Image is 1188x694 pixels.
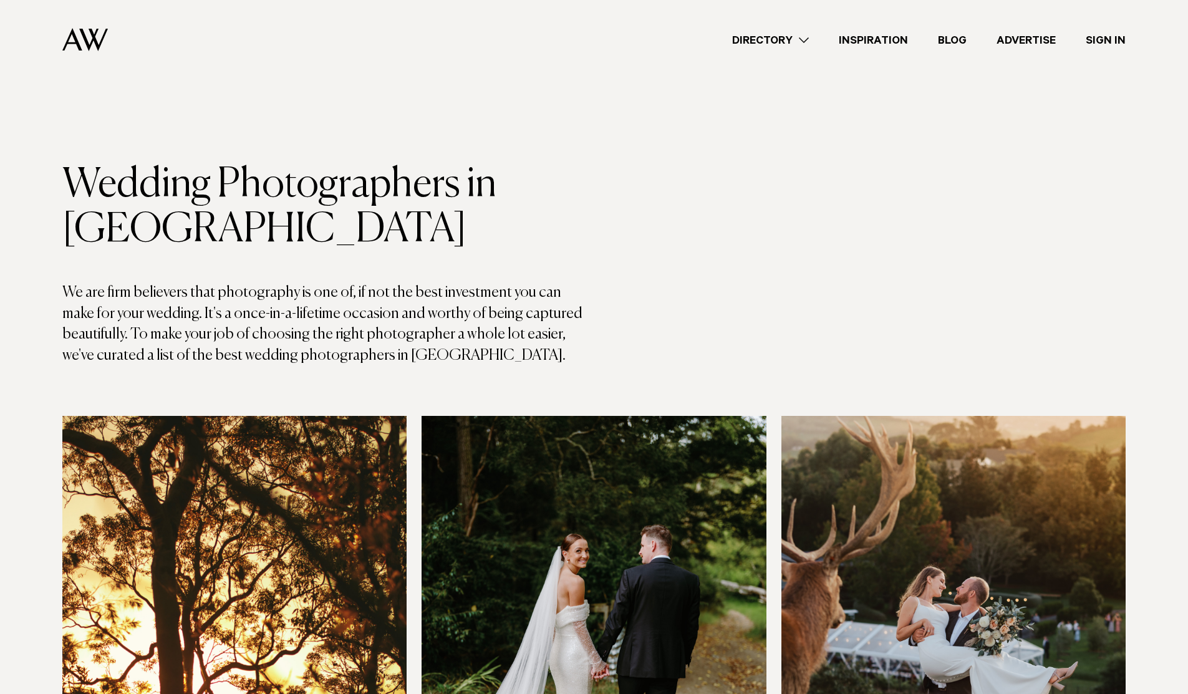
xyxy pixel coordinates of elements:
[923,32,982,49] a: Blog
[62,163,594,253] h1: Wedding Photographers in [GEOGRAPHIC_DATA]
[1071,32,1141,49] a: Sign In
[824,32,923,49] a: Inspiration
[982,32,1071,49] a: Advertise
[717,32,824,49] a: Directory
[62,28,108,51] img: Auckland Weddings Logo
[62,282,594,366] p: We are firm believers that photography is one of, if not the best investment you can make for you...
